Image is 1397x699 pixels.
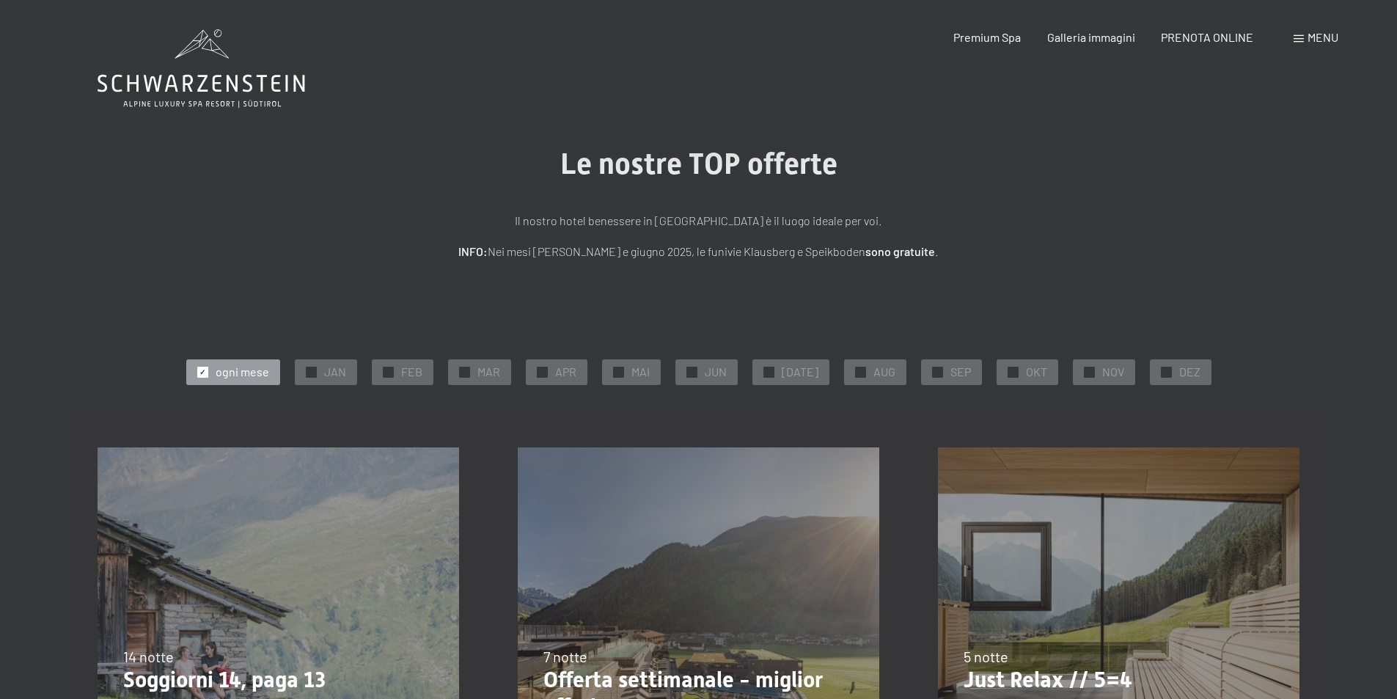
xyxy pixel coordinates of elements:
[615,367,621,377] span: ✓
[555,364,576,380] span: APR
[1086,367,1092,377] span: ✓
[934,367,940,377] span: ✓
[1026,364,1047,380] span: OKT
[332,242,1066,261] p: Nei mesi [PERSON_NAME] e giugno 2025, le funivie Klausberg e Speikboden .
[332,211,1066,230] p: Il nostro hotel benessere in [GEOGRAPHIC_DATA] è il luogo ideale per voi.
[705,364,727,380] span: JUN
[1308,30,1338,44] span: Menu
[458,244,488,258] strong: INFO:
[1047,30,1135,44] a: Galleria immagini
[782,364,818,380] span: [DATE]
[324,364,346,380] span: JAN
[560,147,837,181] span: Le nostre TOP offerte
[1179,364,1200,380] span: DEZ
[857,367,863,377] span: ✓
[873,364,895,380] span: AUG
[865,244,935,258] strong: sono gratuite
[950,364,971,380] span: SEP
[1102,364,1124,380] span: NOV
[385,367,391,377] span: ✓
[401,364,422,380] span: FEB
[308,367,314,377] span: ✓
[964,648,1008,665] span: 5 notte
[477,364,500,380] span: MAR
[216,364,269,380] span: ogni mese
[539,367,545,377] span: ✓
[123,648,174,665] span: 14 notte
[543,648,587,665] span: 7 notte
[1163,367,1169,377] span: ✓
[766,367,771,377] span: ✓
[689,367,694,377] span: ✓
[953,30,1021,44] a: Premium Spa
[964,667,1274,693] p: Just Relax // 5=4
[123,667,433,693] p: Soggiorni 14, paga 13
[199,367,205,377] span: ✓
[461,367,467,377] span: ✓
[1161,30,1253,44] a: PRENOTA ONLINE
[631,364,650,380] span: MAI
[1010,367,1016,377] span: ✓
